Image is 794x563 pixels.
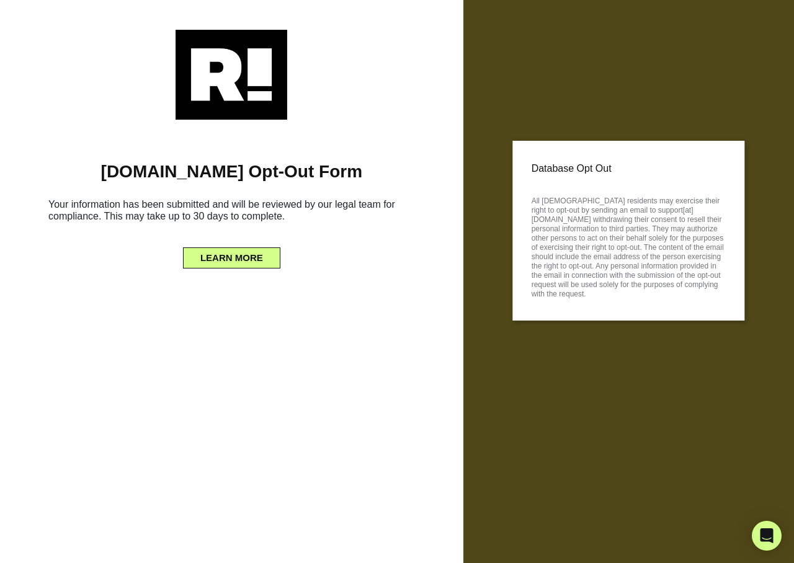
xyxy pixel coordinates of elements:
img: Retention.com [176,30,287,120]
h6: Your information has been submitted and will be reviewed by our legal team for compliance. This m... [19,193,445,232]
p: All [DEMOGRAPHIC_DATA] residents may exercise their right to opt-out by sending an email to suppo... [532,193,726,299]
a: LEARN MORE [183,249,280,259]
button: LEARN MORE [183,247,280,268]
div: Open Intercom Messenger [752,521,782,551]
p: Database Opt Out [532,159,726,178]
h1: [DOMAIN_NAME] Opt-Out Form [19,161,445,182]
